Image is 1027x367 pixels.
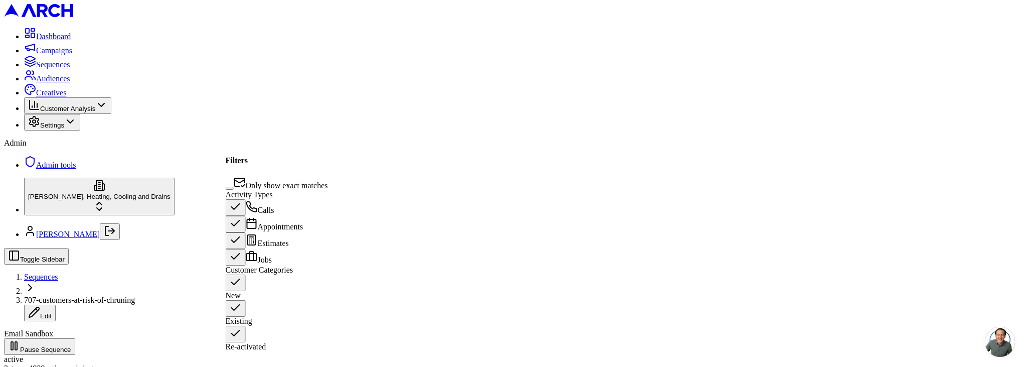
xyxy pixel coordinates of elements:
[24,60,70,69] a: Sequences
[24,114,80,131] button: Settings
[28,193,170,200] span: [PERSON_NAME], Heating, Cooling and Drains
[4,329,1023,338] div: Email Sandbox
[36,161,76,169] span: Admin tools
[24,305,56,321] button: Edit
[100,223,120,240] button: Log out
[40,312,52,320] span: Edit
[36,230,100,238] a: [PERSON_NAME]
[40,121,64,129] span: Settings
[24,97,111,114] button: Customer Analysis
[4,273,1023,321] nav: breadcrumb
[36,88,66,97] span: Creatives
[4,338,75,355] button: Pause Sequence
[226,156,328,165] h4: Filters
[985,327,1015,357] a: Open chat
[4,248,69,265] button: Toggle Sidebar
[24,273,58,281] a: Sequences
[24,161,76,169] a: Admin tools
[226,190,273,199] label: Activity Types
[40,105,95,112] span: Customer Analysis
[36,74,70,83] span: Audiences
[226,266,293,274] label: Customer Categories
[226,342,328,351] div: Re-activated
[24,46,72,55] a: Campaigns
[36,46,72,55] span: Campaigns
[246,222,303,231] label: Appointments
[24,74,70,83] a: Audiences
[24,88,66,97] a: Creatives
[36,60,70,69] span: Sequences
[36,32,71,41] span: Dashboard
[246,206,274,214] label: Calls
[24,32,71,41] a: Dashboard
[246,256,272,264] label: Jobs
[20,256,65,263] span: Toggle Sidebar
[24,296,135,304] span: 707-customers-at-risk-of-chruning
[24,178,175,215] button: [PERSON_NAME], Heating, Cooling and Drains
[246,181,328,190] span: Only show exact matches
[226,291,328,300] div: New
[4,355,1023,364] div: active
[246,239,289,248] label: Estimates
[4,139,1023,148] div: Admin
[226,317,328,326] div: Existing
